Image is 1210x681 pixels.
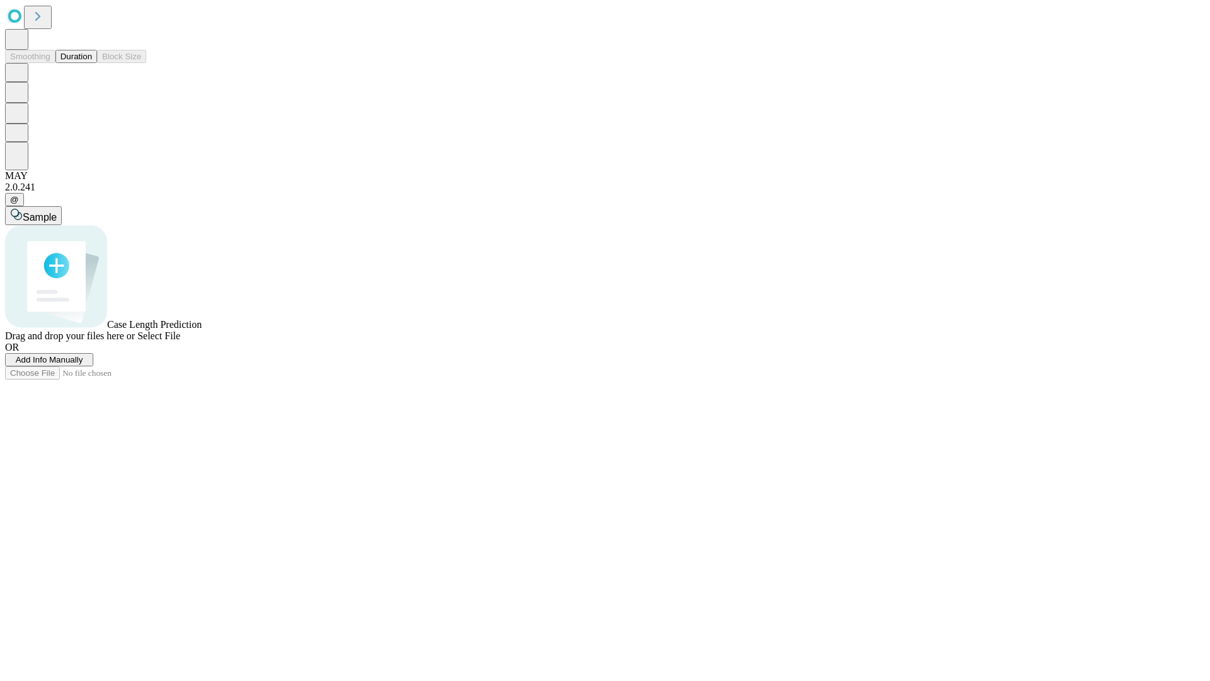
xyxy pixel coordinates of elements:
[5,353,93,366] button: Add Info Manually
[55,50,97,63] button: Duration
[5,330,135,341] span: Drag and drop your files here or
[107,319,202,330] span: Case Length Prediction
[5,206,62,225] button: Sample
[16,355,83,364] span: Add Info Manually
[137,330,180,341] span: Select File
[97,50,146,63] button: Block Size
[23,212,57,223] span: Sample
[5,182,1205,193] div: 2.0.241
[5,50,55,63] button: Smoothing
[5,193,24,206] button: @
[5,170,1205,182] div: MAY
[10,195,19,204] span: @
[5,342,19,352] span: OR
